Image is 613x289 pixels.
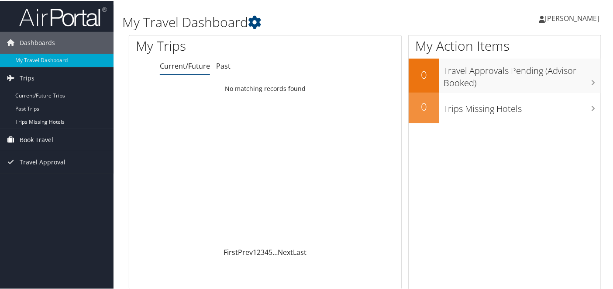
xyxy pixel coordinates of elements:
[278,247,293,256] a: Next
[224,247,238,256] a: First
[20,31,55,53] span: Dashboards
[20,66,34,88] span: Trips
[257,247,261,256] a: 2
[20,128,53,150] span: Book Travel
[293,247,306,256] a: Last
[20,150,65,172] span: Travel Approval
[409,98,439,113] h2: 0
[238,247,253,256] a: Prev
[409,92,601,122] a: 0Trips Missing Hotels
[265,247,269,256] a: 4
[409,66,439,81] h2: 0
[160,60,210,70] a: Current/Future
[216,60,231,70] a: Past
[545,13,599,22] span: [PERSON_NAME]
[19,6,107,26] img: airportal-logo.png
[129,80,401,96] td: No matching records found
[136,36,281,54] h1: My Trips
[122,12,446,31] h1: My Travel Dashboard
[253,247,257,256] a: 1
[539,4,608,31] a: [PERSON_NAME]
[409,36,601,54] h1: My Action Items
[444,59,601,88] h3: Travel Approvals Pending (Advisor Booked)
[272,247,278,256] span: …
[444,97,601,114] h3: Trips Missing Hotels
[409,58,601,91] a: 0Travel Approvals Pending (Advisor Booked)
[261,247,265,256] a: 3
[269,247,272,256] a: 5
